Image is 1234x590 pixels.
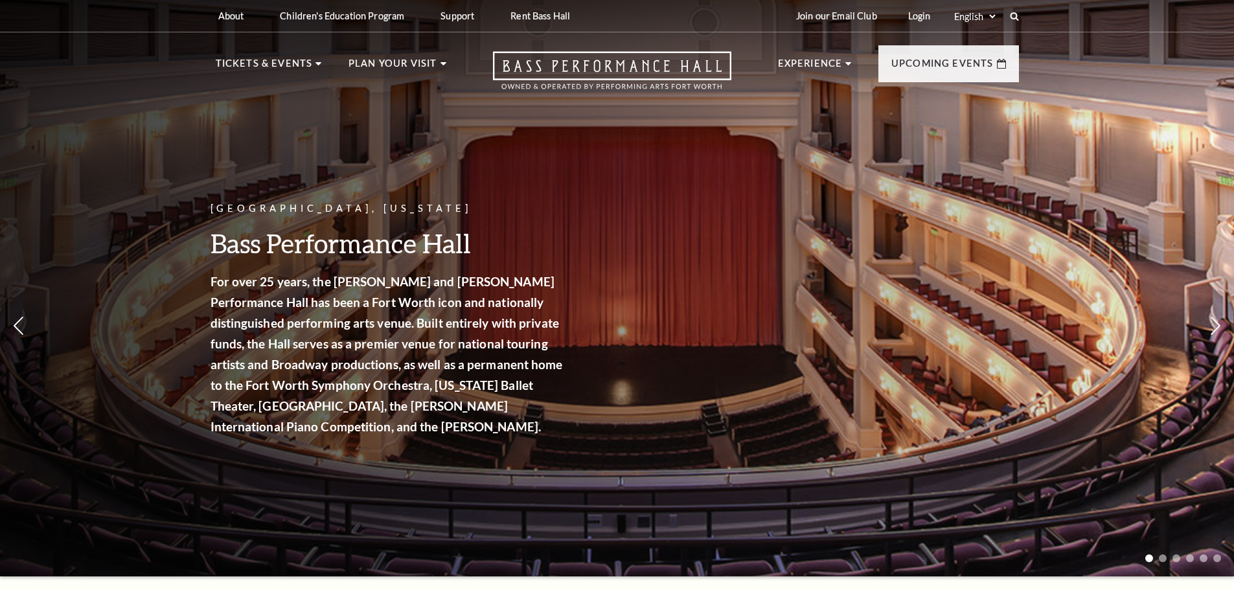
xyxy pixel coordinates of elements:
[891,56,994,79] p: Upcoming Events
[952,10,998,23] select: Select:
[440,10,474,21] p: Support
[280,10,404,21] p: Children's Education Program
[216,56,313,79] p: Tickets & Events
[218,10,244,21] p: About
[211,227,567,260] h3: Bass Performance Hall
[211,274,563,434] strong: For over 25 years, the [PERSON_NAME] and [PERSON_NAME] Performance Hall has been a Fort Worth ico...
[510,10,570,21] p: Rent Bass Hall
[348,56,437,79] p: Plan Your Visit
[211,201,567,217] p: [GEOGRAPHIC_DATA], [US_STATE]
[778,56,843,79] p: Experience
